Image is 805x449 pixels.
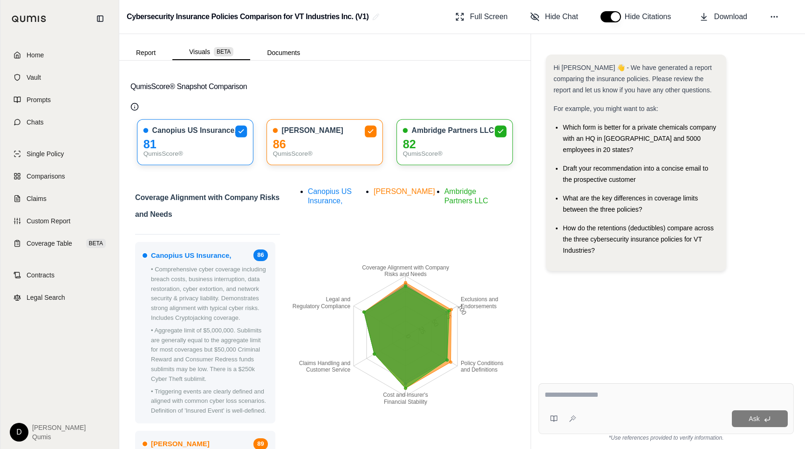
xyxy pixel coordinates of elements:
[32,432,86,442] span: Qumis
[6,233,113,254] a: Coverage TableBETA
[470,11,508,22] span: Full Screen
[306,367,350,373] tspan: Customer Service
[553,105,658,112] span: For example, you might want to ask:
[461,367,498,373] tspan: and Definitions
[526,7,582,26] button: Hide Chat
[273,139,377,149] div: 86
[444,187,488,205] span: Ambridge Partners LLC
[461,303,497,310] tspan: Endorsements
[308,187,352,205] span: Canopius US Insurance,
[6,112,113,132] a: Chats
[27,172,65,181] span: Comparisons
[250,45,317,60] button: Documents
[6,287,113,308] a: Legal Search
[714,11,747,22] span: Download
[119,45,172,60] button: Report
[6,45,113,65] a: Home
[10,423,28,442] div: D
[6,67,113,88] a: Vault
[27,270,55,280] span: Contracts
[625,11,677,22] span: Hide Citations
[461,297,498,303] tspan: Exclusions and
[143,139,247,149] div: 81
[696,7,751,26] button: Download
[135,189,280,228] h2: Coverage Alignment with Company Risks and Needs
[143,149,247,159] div: QumisScore®
[6,144,113,164] a: Single Policy
[384,271,426,278] tspan: Risks and Needs
[151,265,268,323] p: • Comprehensive cyber coverage including breach costs, business interruption, data restoration, c...
[456,303,468,316] tspan: 100
[151,326,268,384] p: • Aggregate limit of $5,000,000. Sublimits are generally equal to the aggregate limit for most co...
[6,90,113,110] a: Prompts
[411,126,494,136] span: Ambridge Partners LLC
[86,239,106,248] span: BETA
[93,11,108,26] button: Collapse sidebar
[749,415,759,422] span: Ask
[27,117,44,127] span: Chats
[127,8,368,25] h2: Cybersecurity Insurance Policies Comparison for VT Industries Inc. (V1)
[27,149,64,159] span: Single Policy
[553,64,712,94] span: Hi [PERSON_NAME] 👋 - We have generated a report comparing the insurance policies. Please review t...
[152,126,237,136] span: Canopius US Insurance,
[539,434,794,442] div: *Use references provided to verify information.
[732,410,788,427] button: Ask
[362,264,449,271] tspan: Coverage Alignment with Company
[384,399,427,406] tspan: Financial Stability
[6,265,113,285] a: Contracts
[326,297,350,303] tspan: Legal and
[403,139,507,149] div: 82
[130,103,139,111] button: Qumis Score Info
[27,194,47,203] span: Claims
[27,216,70,226] span: Custom Report
[563,165,708,183] span: Draft your recommendation into a concise email to the prospective customer
[461,360,504,367] tspan: Policy Conditions
[383,392,428,399] tspan: Cost and Insurer's
[32,423,86,432] span: [PERSON_NAME]
[27,239,72,248] span: Coverage Table
[563,124,716,153] span: Which form is better for a private chemicals company with an HQ in [GEOGRAPHIC_DATA] and 5000 emp...
[545,11,578,22] span: Hide Chat
[563,224,714,254] span: How do the retentions (deductibles) compare across the three cybersecurity insurance policies for...
[253,249,267,261] span: 86
[282,126,343,136] span: [PERSON_NAME]
[27,50,44,60] span: Home
[151,250,232,261] span: Canopius US Insurance,
[12,15,47,22] img: Qumis Logo
[27,73,41,82] span: Vault
[214,47,233,56] span: BETA
[27,95,51,104] span: Prompts
[6,188,113,209] a: Claims
[299,360,350,367] tspan: Claims Handling and
[130,72,519,102] button: QumisScore® Snapshot Comparison
[6,211,113,231] a: Custom Report
[6,166,113,187] a: Comparisons
[374,187,435,195] span: [PERSON_NAME]
[172,44,250,60] button: Visuals
[451,7,512,26] button: Full Screen
[27,293,65,302] span: Legal Search
[151,387,268,416] p: • Triggering events are clearly defined and aligned with common cyber loss scenarios. Definition ...
[273,149,377,159] div: QumisScore®
[403,149,507,159] div: QumisScore®
[563,194,698,213] span: What are the key differences in coverage limits between the three policies?
[292,303,350,310] tspan: Regulatory Compliance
